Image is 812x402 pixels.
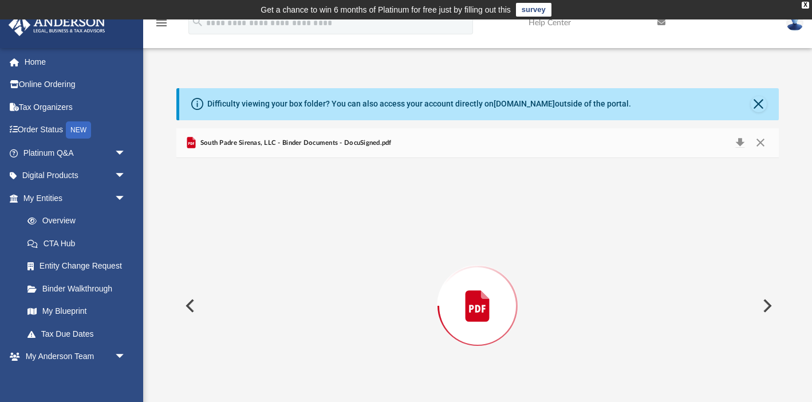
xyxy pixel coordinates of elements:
[802,2,809,9] div: close
[750,135,771,151] button: Close
[516,3,551,17] a: survey
[5,14,109,36] img: Anderson Advisors Platinum Portal
[16,277,143,300] a: Binder Walkthrough
[16,322,143,345] a: Tax Due Dates
[66,121,91,139] div: NEW
[494,99,555,108] a: [DOMAIN_NAME]
[16,232,143,255] a: CTA Hub
[8,96,143,119] a: Tax Organizers
[8,345,137,368] a: My Anderson Teamarrow_drop_down
[751,96,767,112] button: Close
[8,164,143,187] a: Digital Productsarrow_drop_down
[8,187,143,210] a: My Entitiesarrow_drop_down
[8,50,143,73] a: Home
[176,290,202,322] button: Previous File
[16,210,143,232] a: Overview
[16,255,143,278] a: Entity Change Request
[8,119,143,142] a: Order StatusNEW
[155,16,168,30] i: menu
[207,98,631,110] div: Difficulty viewing your box folder? You can also access your account directly on outside of the p...
[786,14,803,31] img: User Pic
[115,141,137,165] span: arrow_drop_down
[115,345,137,369] span: arrow_drop_down
[191,15,204,28] i: search
[198,138,392,148] span: South Padre Sirenas, LLC - Binder Documents - DocuSigned.pdf
[155,22,168,30] a: menu
[115,187,137,210] span: arrow_drop_down
[261,3,511,17] div: Get a chance to win 6 months of Platinum for free just by filling out this
[8,141,143,164] a: Platinum Q&Aarrow_drop_down
[754,290,779,322] button: Next File
[115,164,137,188] span: arrow_drop_down
[16,300,137,323] a: My Blueprint
[730,135,751,151] button: Download
[8,73,143,96] a: Online Ordering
